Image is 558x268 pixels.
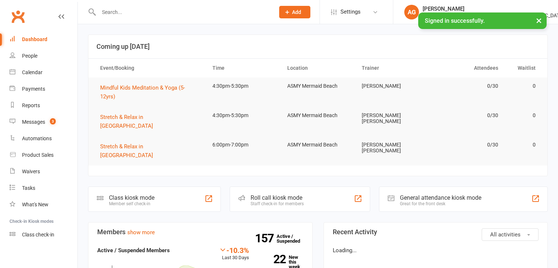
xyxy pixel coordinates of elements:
td: ASMY Mermaid Beach [281,107,355,124]
a: Messages 3 [10,114,77,130]
button: Stretch & Relax in [GEOGRAPHIC_DATA] [100,142,199,160]
td: 0 [505,107,542,124]
a: People [10,48,77,64]
div: Staff check-in for members [251,201,304,206]
td: [PERSON_NAME] [355,77,430,95]
div: Tasks [22,185,35,191]
p: Loading... [333,246,539,255]
div: Roll call kiosk mode [251,194,304,201]
th: Time [206,59,281,77]
button: Add [279,6,310,18]
td: 4:30pm-5:30pm [206,107,281,124]
div: General attendance kiosk mode [400,194,481,201]
a: show more [127,229,155,236]
a: Tasks [10,180,77,196]
td: 0/30 [430,107,505,124]
div: Member self check-in [109,201,154,206]
th: Waitlist [505,59,542,77]
div: People [22,53,37,59]
span: All activities [490,231,521,238]
button: Stretch & Relax in [GEOGRAPHIC_DATA] [100,113,199,130]
span: Signed in successfully. [425,17,485,24]
span: 3 [50,118,56,124]
a: 157Active / Suspended [277,228,309,249]
th: Location [281,59,355,77]
button: Mindful Kids Meditation & Yoga (5-12yrs) [100,83,199,101]
td: 0 [505,136,542,153]
div: Payments [22,86,45,92]
span: Stretch & Relax in [GEOGRAPHIC_DATA] [100,114,153,129]
td: [PERSON_NAME] [PERSON_NAME] [355,136,430,159]
div: Reports [22,102,40,108]
td: 6:00pm-7:00pm [206,136,281,153]
a: Class kiosk mode [10,227,77,243]
span: Settings [340,4,361,20]
div: Automations [22,135,52,141]
td: 4:30pm-5:30pm [206,77,281,95]
button: × [532,12,546,28]
th: Event/Booking [94,59,206,77]
div: Product Sales [22,152,54,158]
td: ASMY Mermaid Beach [281,136,355,153]
div: Waivers [22,169,40,174]
a: Product Sales [10,147,77,163]
a: Dashboard [10,31,77,48]
span: Add [292,9,301,15]
a: Waivers [10,163,77,180]
th: Trainer [355,59,430,77]
a: Payments [10,81,77,97]
div: Class kiosk mode [109,194,154,201]
div: Dashboard [22,36,47,42]
strong: 157 [255,233,277,244]
span: Stretch & Relax in [GEOGRAPHIC_DATA] [100,143,153,159]
h3: Members [97,228,303,236]
a: Clubworx [9,7,27,26]
a: Reports [10,97,77,114]
div: AG [404,5,419,19]
div: Class check-in [22,232,54,238]
button: All activities [482,228,539,241]
h3: Coming up [DATE] [96,43,539,50]
div: Great for the front desk [400,201,481,206]
strong: 22 [260,254,286,265]
th: Attendees [430,59,505,77]
td: [PERSON_NAME] [PERSON_NAME] [355,107,430,130]
td: ASMY Mermaid Beach [281,77,355,95]
a: Automations [10,130,77,147]
div: Messages [22,119,45,125]
div: What's New [22,202,48,207]
div: -10.3% [219,246,249,254]
input: Search... [96,7,270,17]
a: Calendar [10,64,77,81]
td: 0 [505,77,542,95]
div: Last 30 Days [219,246,249,262]
a: What's New [10,196,77,213]
div: Calendar [22,69,43,75]
span: Mindful Kids Meditation & Yoga (5-12yrs) [100,84,185,100]
td: 0/30 [430,77,505,95]
td: 0/30 [430,136,505,153]
strong: Active / Suspended Members [97,247,170,254]
h3: Recent Activity [333,228,539,236]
